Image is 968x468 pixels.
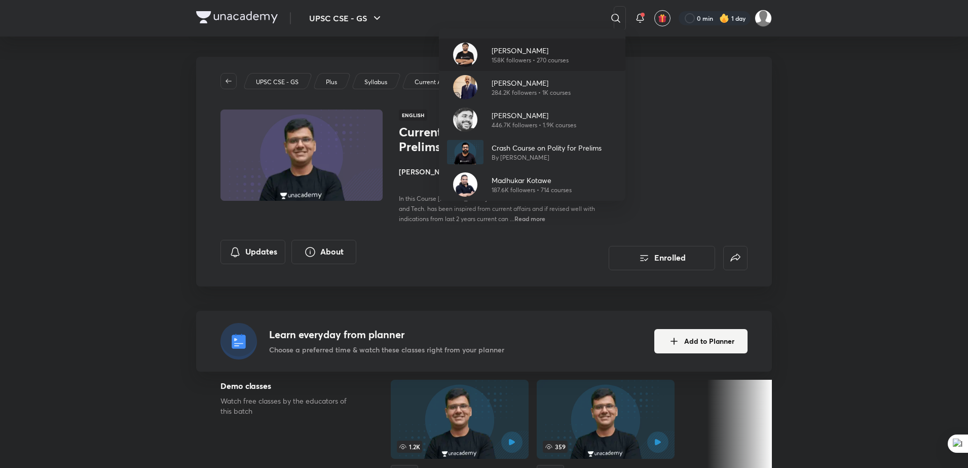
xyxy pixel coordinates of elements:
a: Avatar[PERSON_NAME]446.7K followers • 1.9K courses [439,103,625,136]
p: [PERSON_NAME] [492,78,571,88]
img: Avatar [453,172,477,197]
img: Avatar [453,107,477,132]
a: AvatarMadhukar Kotawe187.6K followers • 714 courses [439,168,625,201]
p: [PERSON_NAME] [492,110,576,121]
img: Avatar [453,43,477,67]
a: Avatar[PERSON_NAME]158K followers • 270 courses [439,39,625,71]
img: Avatar [453,75,477,99]
p: 158K followers • 270 courses [492,56,569,65]
p: Madhukar Kotawe [492,175,572,186]
p: 446.7K followers • 1.9K courses [492,121,576,130]
p: [PERSON_NAME] [492,45,569,56]
a: Avatar[PERSON_NAME]284.2K followers • 1K courses [439,71,625,103]
a: AvatarCrash Course on Polity for PrelimsBy [PERSON_NAME] [439,136,625,168]
img: Avatar [447,140,483,164]
p: 187.6K followers • 714 courses [492,186,572,195]
p: By [PERSON_NAME] [492,153,602,162]
p: Crash Course on Polity for Prelims [492,142,602,153]
p: 284.2K followers • 1K courses [492,88,571,97]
